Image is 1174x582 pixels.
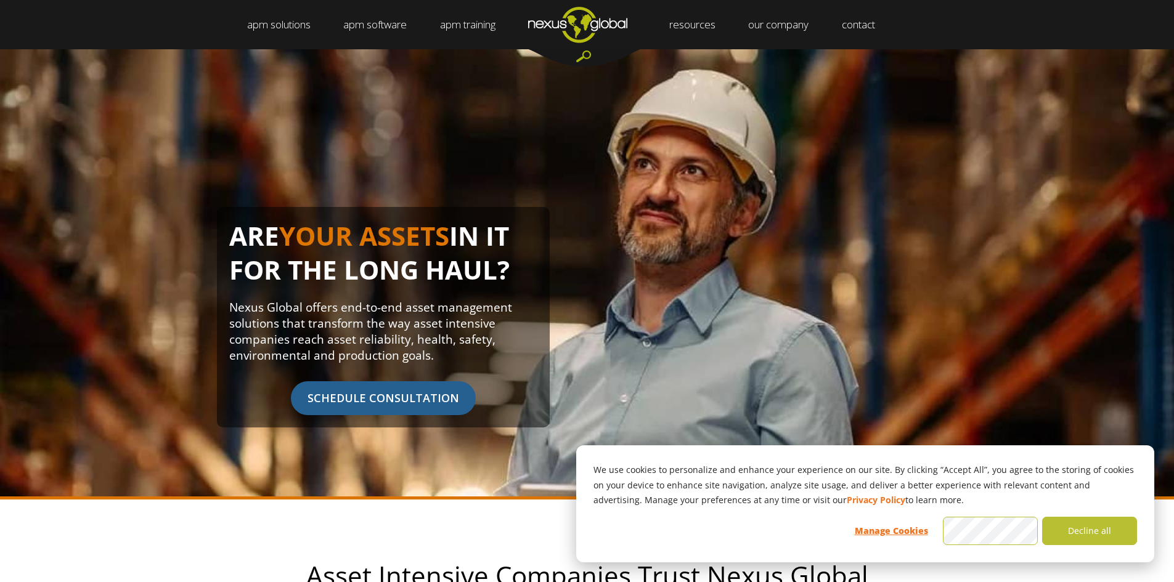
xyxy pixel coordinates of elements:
button: Manage Cookies [844,517,939,545]
button: Accept all [943,517,1038,545]
span: SCHEDULE CONSULTATION [291,381,476,415]
p: We use cookies to personalize and enhance your experience on our site. By clicking “Accept All”, ... [593,463,1137,508]
h1: ARE IN IT FOR THE LONG HAUL? [229,219,537,299]
div: Cookie banner [576,445,1154,562]
p: Nexus Global offers end-to-end asset management solutions that transform the way asset intensive ... [229,299,537,363]
button: Decline all [1042,517,1137,545]
a: Privacy Policy [847,493,905,508]
span: YOUR ASSETS [279,218,449,253]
